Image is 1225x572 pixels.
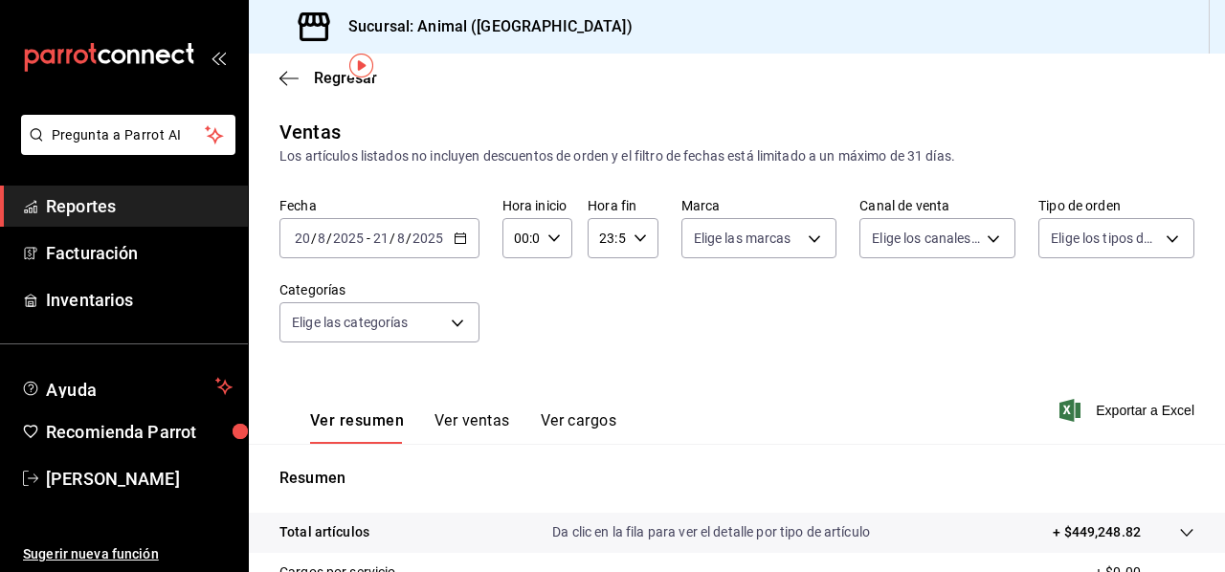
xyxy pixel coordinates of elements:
[872,229,980,248] span: Elige los canales de venta
[292,313,409,332] span: Elige las categorías
[317,231,326,246] input: --
[367,231,370,246] span: -
[502,199,572,212] label: Hora inicio
[332,231,365,246] input: ----
[333,15,633,38] h3: Sucursal: Animal ([GEOGRAPHIC_DATA])
[279,467,1194,490] p: Resumen
[46,240,233,266] span: Facturación
[406,231,412,246] span: /
[326,231,332,246] span: /
[349,54,373,77] img: Tooltip marker
[13,139,235,159] a: Pregunta a Parrot AI
[1051,229,1159,248] span: Elige los tipos de orden
[412,231,444,246] input: ----
[390,231,395,246] span: /
[279,69,377,87] button: Regresar
[279,118,341,146] div: Ventas
[52,125,206,145] span: Pregunta a Parrot AI
[46,466,233,492] span: [PERSON_NAME]
[279,283,479,297] label: Categorías
[23,544,233,564] span: Sugerir nueva función
[434,411,510,444] button: Ver ventas
[1038,199,1194,212] label: Tipo de orden
[1063,399,1194,422] button: Exportar a Excel
[588,199,657,212] label: Hora fin
[694,229,791,248] span: Elige las marcas
[372,231,390,246] input: --
[46,193,233,219] span: Reportes
[541,411,617,444] button: Ver cargos
[46,287,233,313] span: Inventarios
[294,231,311,246] input: --
[279,522,369,542] p: Total artículos
[21,115,235,155] button: Pregunta a Parrot AI
[310,411,404,444] button: Ver resumen
[1053,522,1141,542] p: + $449,248.82
[859,199,1015,212] label: Canal de venta
[310,411,616,444] div: navigation tabs
[314,69,377,87] span: Regresar
[46,419,233,445] span: Recomienda Parrot
[552,522,870,542] p: Da clic en la fila para ver el detalle por tipo de artículo
[211,50,226,65] button: open_drawer_menu
[46,375,208,398] span: Ayuda
[681,199,837,212] label: Marca
[279,146,1194,166] div: Los artículos listados no incluyen descuentos de orden y el filtro de fechas está limitado a un m...
[279,199,479,212] label: Fecha
[396,231,406,246] input: --
[311,231,317,246] span: /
